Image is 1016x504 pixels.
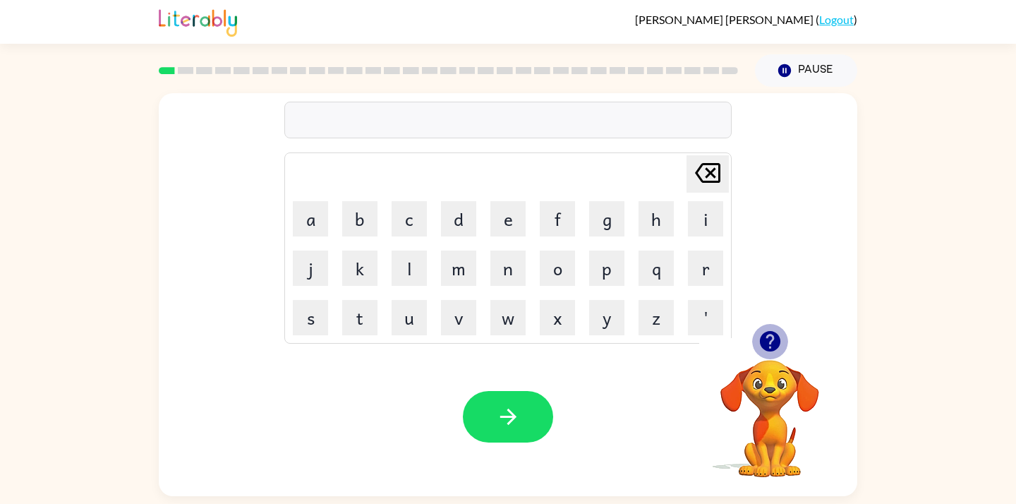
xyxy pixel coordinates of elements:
button: y [589,300,624,335]
button: q [639,251,674,286]
button: w [490,300,526,335]
span: [PERSON_NAME] [PERSON_NAME] [635,13,816,26]
img: Literably [159,6,237,37]
button: n [490,251,526,286]
button: g [589,201,624,236]
button: o [540,251,575,286]
button: r [688,251,723,286]
button: m [441,251,476,286]
button: j [293,251,328,286]
button: c [392,201,427,236]
button: ' [688,300,723,335]
button: u [392,300,427,335]
button: a [293,201,328,236]
button: t [342,300,377,335]
button: p [589,251,624,286]
button: x [540,300,575,335]
button: f [540,201,575,236]
button: d [441,201,476,236]
button: h [639,201,674,236]
button: Pause [755,54,857,87]
button: e [490,201,526,236]
button: i [688,201,723,236]
div: ( ) [635,13,857,26]
button: z [639,300,674,335]
button: k [342,251,377,286]
button: v [441,300,476,335]
button: b [342,201,377,236]
button: l [392,251,427,286]
button: s [293,300,328,335]
a: Logout [819,13,854,26]
video: Your browser must support playing .mp4 files to use Literably. Please try using another browser. [699,338,840,479]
